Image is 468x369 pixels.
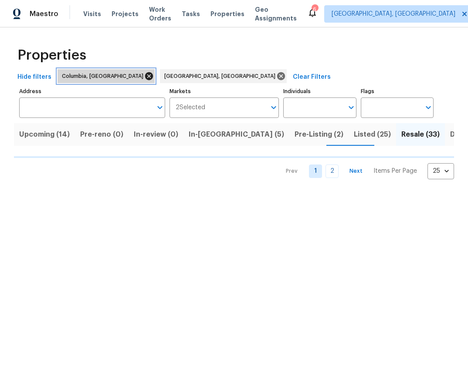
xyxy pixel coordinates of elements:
span: Pre-reno (0) [80,128,123,141]
span: [GEOGRAPHIC_DATA], [GEOGRAPHIC_DATA] [332,10,455,18]
div: [GEOGRAPHIC_DATA], [GEOGRAPHIC_DATA] [160,69,287,83]
span: In-[GEOGRAPHIC_DATA] (5) [189,128,284,141]
span: Upcoming (14) [19,128,70,141]
span: 2 Selected [176,104,205,111]
span: Pre-Listing (2) [295,128,343,141]
button: Open [345,101,357,114]
span: Properties [17,51,86,60]
span: [GEOGRAPHIC_DATA], [GEOGRAPHIC_DATA] [164,72,279,81]
button: Hide filters [14,69,55,85]
span: Columbia, [GEOGRAPHIC_DATA] [62,72,147,81]
button: Open [154,101,166,114]
span: Hide filters [17,72,51,83]
label: Markets [170,89,279,94]
span: Listed (25) [354,128,391,141]
div: 6 [312,5,318,14]
label: Individuals [283,89,356,94]
span: Resale (33) [401,128,440,141]
div: Columbia, [GEOGRAPHIC_DATA] [58,69,155,83]
span: In-review (0) [134,128,178,141]
p: Items Per Page [373,167,417,175]
label: Address [19,89,165,94]
a: Goto page 2 [326,164,339,178]
span: Geo Assignments [255,5,297,23]
span: Tasks [182,11,200,17]
span: Work Orders [149,5,171,23]
span: Clear Filters [293,72,331,83]
button: Clear Filters [289,69,334,85]
span: Visits [83,10,101,18]
label: Flags [361,89,434,94]
span: Projects [112,10,139,18]
button: Open [422,101,434,114]
div: 25 [427,160,454,182]
span: Properties [210,10,244,18]
button: Next [342,165,370,178]
button: Open [268,101,280,114]
nav: Pagination Navigation [278,163,454,179]
span: Maestro [30,10,58,18]
a: Goto page 1 [309,164,322,178]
